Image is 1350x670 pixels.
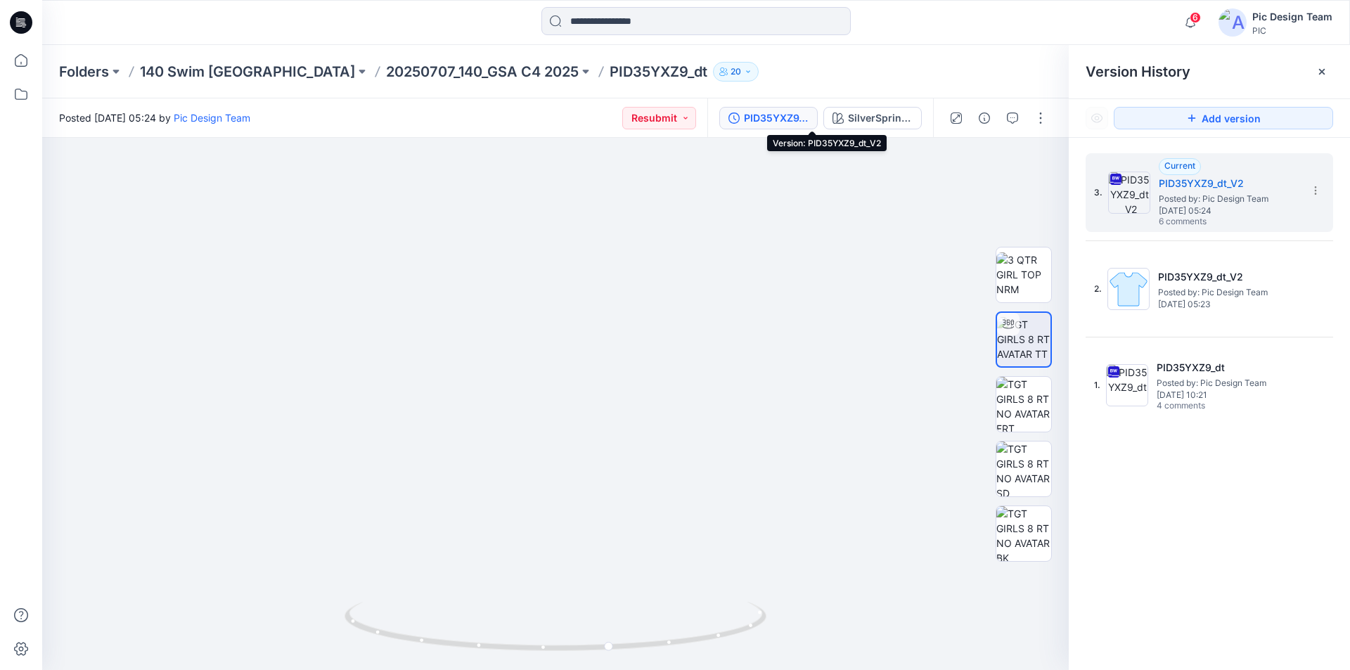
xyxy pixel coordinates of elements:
[1252,25,1332,36] div: PIC
[59,110,250,125] span: Posted [DATE] 05:24 by
[996,377,1051,432] img: TGT GIRLS 8 RT NO AVATAR FRT
[719,107,818,129] button: PID35YXZ9_dt_V2
[1219,8,1247,37] img: avatar
[1094,283,1102,295] span: 2.
[1159,217,1257,228] span: 6 comments
[1252,8,1332,25] div: Pic Design Team
[174,112,250,124] a: Pic Design Team
[1159,192,1299,206] span: Posted by: Pic Design Team
[1158,299,1299,309] span: [DATE] 05:23
[744,110,809,126] div: PID35YXZ9_dt_V2
[973,107,996,129] button: Details
[996,442,1051,496] img: TGT GIRLS 8 RT NO AVATAR SD
[1107,268,1150,310] img: PID35YXZ9_dt_V2
[140,62,355,82] a: 140 Swim [GEOGRAPHIC_DATA]
[996,252,1051,297] img: 3 QTR GIRL TOP NRM
[1190,12,1201,23] span: 6
[996,506,1051,561] img: TGT GIRLS 8 RT NO AVATAR BK
[1159,206,1299,216] span: [DATE] 05:24
[1106,364,1148,406] img: PID35YXZ9_dt
[1158,269,1299,285] h5: PID35YXZ9_dt_V2
[848,110,913,126] div: SilverSprings
[731,64,741,79] p: 20
[1094,379,1100,392] span: 1.
[1157,401,1255,412] span: 4 comments
[1159,175,1299,192] h5: PID35YXZ9_dt_V2
[1108,172,1150,214] img: PID35YXZ9_dt_V2
[1086,63,1190,80] span: Version History
[1086,107,1108,129] button: Show Hidden Versions
[1158,285,1299,299] span: Posted by: Pic Design Team
[713,62,759,82] button: 20
[1114,107,1333,129] button: Add version
[997,317,1050,361] img: TGT GIRLS 8 RT AVATAR TT
[59,62,109,82] a: Folders
[1157,376,1297,390] span: Posted by: Pic Design Team
[823,107,922,129] button: SilverSprings
[1157,390,1297,400] span: [DATE] 10:21
[386,62,579,82] a: 20250707_140_GSA C4 2025
[1316,66,1327,77] button: Close
[1164,160,1195,171] span: Current
[1157,359,1297,376] h5: PID35YXZ9_dt
[610,62,707,82] p: PID35YXZ9_dt
[1094,186,1102,199] span: 3.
